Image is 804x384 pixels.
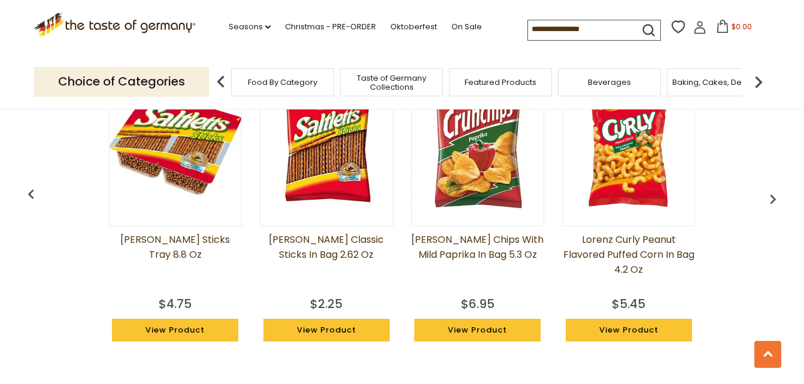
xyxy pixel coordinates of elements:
[412,77,544,208] img: Lorenz Crunch Chips with Mild Paprika in Bag 5.3 oz
[566,319,692,342] a: View Product
[22,185,41,204] img: previous arrow
[411,232,544,292] a: [PERSON_NAME] Chips with Mild Paprika in Bag 5.3 oz
[562,232,695,292] a: Lorenz Curly Peanut Flavored Puffed Corn in Bag 4.2 oz
[34,67,209,96] p: Choice of Categories
[229,20,271,33] a: Seasons
[747,70,770,94] img: next arrow
[390,20,437,33] a: Oktoberfest
[563,77,694,208] img: Lorenz Curly Peanut Flavored Puffed Corn in Bag 4.2 oz
[110,77,241,208] img: Lorenz Saltletts Sticks Tray 8.8 oz
[285,20,376,33] a: Christmas - PRE-ORDER
[763,190,782,209] img: previous arrow
[732,22,752,32] span: $0.00
[260,77,392,208] img: Lorenz Saltletts Classic Sticks in Bag 2.62 oz
[672,78,765,87] a: Baking, Cakes, Desserts
[709,20,760,38] button: $0.00
[109,232,242,292] a: [PERSON_NAME] Sticks Tray 8.8 oz
[465,78,536,87] a: Featured Products
[248,78,317,87] a: Food By Category
[344,74,439,92] a: Taste of Germany Collections
[159,295,192,313] div: $4.75
[112,319,238,342] a: View Product
[263,319,390,342] a: View Product
[209,70,233,94] img: previous arrow
[451,20,482,33] a: On Sale
[588,78,631,87] a: Beverages
[260,232,393,292] a: [PERSON_NAME] Classic Sticks in Bag 2.62 oz
[461,295,494,313] div: $6.95
[612,295,645,313] div: $5.45
[414,319,541,342] a: View Product
[310,295,342,313] div: $2.25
